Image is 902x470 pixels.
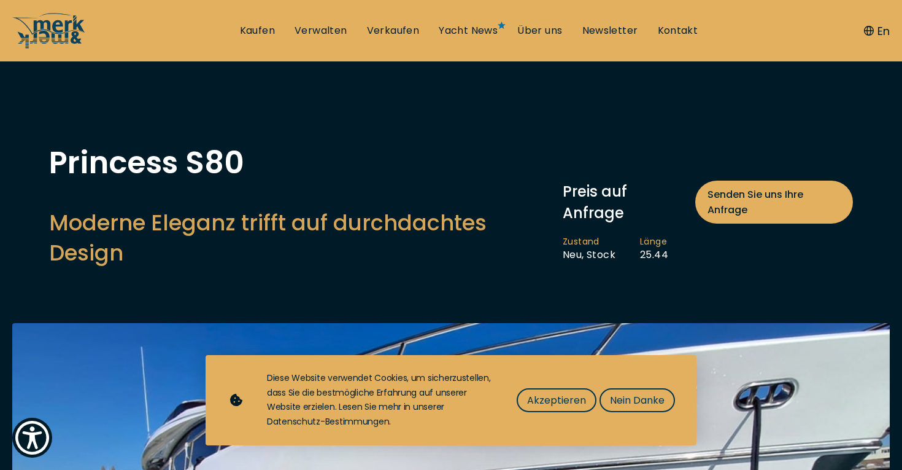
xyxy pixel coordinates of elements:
a: Yacht News [439,24,498,37]
span: Zustand [563,236,615,248]
span: Senden Sie uns Ihre Anfrage [707,187,841,217]
a: Datenschutz-Bestimmungen [267,415,389,428]
span: Länge [640,236,668,248]
a: Über uns [517,24,562,37]
div: Preis auf Anfrage [563,181,853,224]
button: Nein Danke [599,388,675,412]
span: Akzeptieren [527,393,586,408]
button: En [864,23,890,39]
a: Verwalten [295,24,347,37]
h1: Princess S80 [49,147,550,178]
li: Neu, Stock [563,236,640,262]
h2: Moderne Eleganz trifft auf durchdachtes Design [49,208,550,268]
a: Kaufen [240,24,275,37]
li: 25.44 [640,236,693,262]
a: Newsletter [582,24,638,37]
div: Diese Website verwendet Cookies, um sicherzustellen, dass Sie die bestmögliche Erfahrung auf unse... [267,371,492,429]
a: Kontakt [658,24,698,37]
button: Akzeptieren [517,388,596,412]
span: Nein Danke [610,393,665,408]
button: Show Accessibility Preferences [12,418,52,458]
a: Senden Sie uns Ihre Anfrage [695,181,853,224]
a: Verkaufen [367,24,420,37]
